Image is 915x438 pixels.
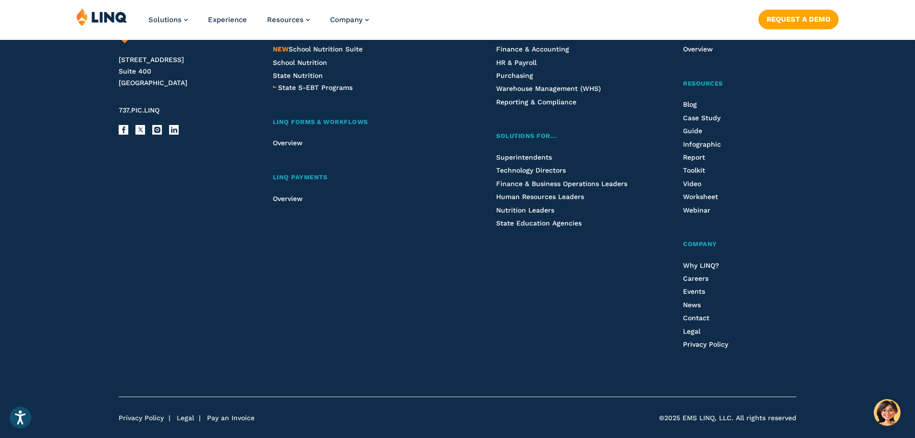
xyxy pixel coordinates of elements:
a: NEWSchool Nutrition Suite [273,45,363,53]
a: Solutions [148,15,188,24]
a: Warehouse Management (WHS) [496,85,601,92]
a: Careers [683,275,708,282]
span: Company [330,15,363,24]
address: [STREET_ADDRESS] Suite 400 [GEOGRAPHIC_DATA] [119,54,250,88]
a: State S-EBT Programs [278,82,353,93]
a: Finance & Business Operations Leaders [496,180,627,188]
a: Nutrition Leaders [496,206,554,214]
span: LINQ Forms & Workflows [273,118,368,125]
a: Company [330,15,369,24]
span: School Nutrition Suite [273,45,363,53]
a: Purchasing [496,72,533,79]
span: Resources [267,15,304,24]
a: Why LINQ? [683,262,719,269]
a: Privacy Policy [683,340,728,348]
a: Video [683,180,701,188]
a: School Nutrition [273,59,327,66]
a: X [135,125,145,135]
a: Report [683,153,705,161]
a: Request a Demo [758,10,839,29]
a: Facebook [119,125,128,135]
span: 737.PIC.LINQ [119,106,159,114]
a: Resources [267,15,310,24]
span: State S-EBT Programs [278,84,353,91]
a: LinkedIn [169,125,179,135]
a: Privacy Policy [119,414,164,422]
a: Events [683,288,705,295]
a: Reporting & Compliance [496,98,576,106]
a: Webinar [683,206,710,214]
span: LINQ Payments [273,174,328,181]
button: Hello, have a question? Let’s chat. [874,399,901,426]
a: Experience [208,15,247,24]
a: Resources [683,79,796,89]
a: LINQ Payments [273,173,446,183]
a: News [683,301,701,309]
a: HR & Payroll [496,59,537,66]
a: Legal [683,327,700,335]
a: Finance & Accounting [496,45,569,53]
a: Guide [683,127,702,135]
a: Worksheet [683,193,718,200]
span: NEW [273,45,289,53]
a: Human Resources Leaders [496,193,584,200]
a: Legal [177,414,194,422]
a: Case Study [683,114,720,122]
a: Superintendents [496,153,552,161]
a: Overview [273,195,303,202]
a: Technology Directors [496,166,566,174]
a: Instagram [152,125,162,135]
a: Company [683,239,796,250]
a: Contact [683,314,709,322]
a: Overview [683,45,713,53]
span: Solutions [148,15,182,24]
a: Toolkit [683,166,705,174]
span: ©2025 EMS LINQ, LLC. All rights reserved [659,413,796,423]
span: Company [683,240,717,248]
a: Blog [683,100,697,108]
img: LINQ | K‑12 Software [76,8,127,26]
a: LINQ Forms & Workflows [273,117,446,127]
a: State Education Agencies [496,219,582,227]
nav: Primary Navigation [148,8,369,39]
a: Overview [273,139,303,147]
span: Resources [683,80,723,87]
a: Infographic [683,140,721,148]
a: State Nutrition [273,72,323,79]
nav: Button Navigation [758,8,839,29]
a: Pay an Invoice [207,414,255,422]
